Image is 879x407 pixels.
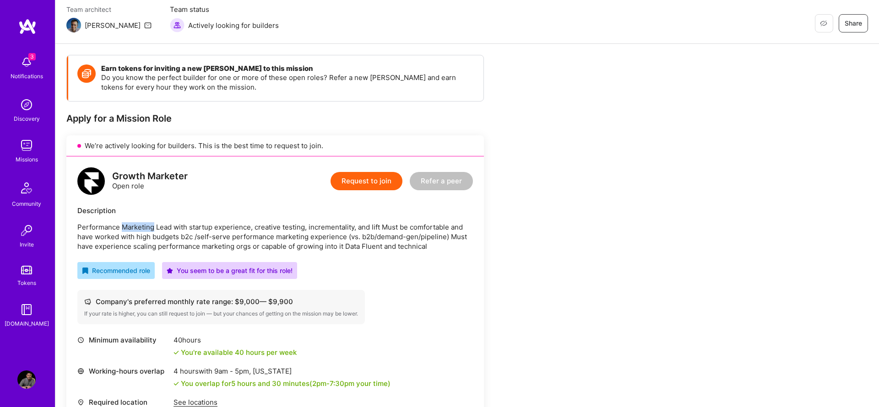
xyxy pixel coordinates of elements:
[18,18,37,35] img: logo
[174,366,391,376] div: 4 hours with [US_STATE]
[167,268,173,274] i: icon PurpleStar
[77,335,169,345] div: Minimum availability
[77,337,84,343] i: icon Clock
[167,266,293,275] div: You seem to be a great fit for this role!
[101,64,474,73] h4: Earn tokens for inviting a new [PERSON_NAME] to this mission
[84,298,91,305] i: icon Cash
[84,310,358,317] div: If your rate is higher, you can still request to join — but your chances of getting on the missio...
[66,5,152,14] span: Team architect
[820,20,827,27] i: icon EyeClosed
[21,266,32,274] img: tokens
[77,64,96,83] img: Token icon
[5,319,49,328] div: [DOMAIN_NAME]
[82,266,150,275] div: Recommended role
[144,21,152,29] i: icon Mail
[12,199,41,209] div: Community
[77,397,169,407] div: Required location
[20,240,34,249] div: Invite
[77,222,473,251] p: Performance Marketing Lead with startup experience, creative testing, incrementality, and lift Mu...
[212,367,253,375] span: 9am - 5pm ,
[174,335,297,345] div: 40 hours
[66,18,81,32] img: Team Architect
[16,177,38,199] img: Community
[17,370,36,389] img: User Avatar
[77,368,84,375] i: icon World
[14,114,40,123] div: Discovery
[845,19,862,28] span: Share
[170,5,279,14] span: Team status
[66,112,484,124] div: Apply for a Mission Role
[17,96,36,114] img: discovery
[174,397,287,407] div: See locations
[77,167,105,195] img: logo
[77,399,84,406] i: icon Location
[82,268,88,274] i: icon RecommendedBadge
[17,300,36,319] img: guide book
[312,379,354,388] span: 2pm - 7:30pm
[28,53,36,60] span: 3
[331,172,402,190] button: Request to join
[17,136,36,155] img: teamwork
[17,278,36,288] div: Tokens
[174,350,179,355] i: icon Check
[17,53,36,71] img: bell
[84,297,358,306] div: Company's preferred monthly rate range: $ 9,000 — $ 9,900
[174,348,297,357] div: You're available 40 hours per week
[188,21,279,30] span: Actively looking for builders
[77,366,169,376] div: Working-hours overlap
[112,171,188,181] div: Growth Marketer
[410,172,473,190] button: Refer a peer
[66,135,484,156] div: We’re actively looking for builders. This is the best time to request to join.
[112,171,188,191] div: Open role
[181,379,391,388] div: You overlap for 5 hours and 30 minutes ( your time)
[85,21,141,30] div: [PERSON_NAME]
[174,381,179,386] i: icon Check
[17,221,36,240] img: Invite
[101,73,474,92] p: Do you know the perfect builder for one or more of these open roles? Refer a new [PERSON_NAME] an...
[16,155,38,164] div: Missions
[11,71,43,81] div: Notifications
[170,18,184,32] img: Actively looking for builders
[77,206,473,215] div: Description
